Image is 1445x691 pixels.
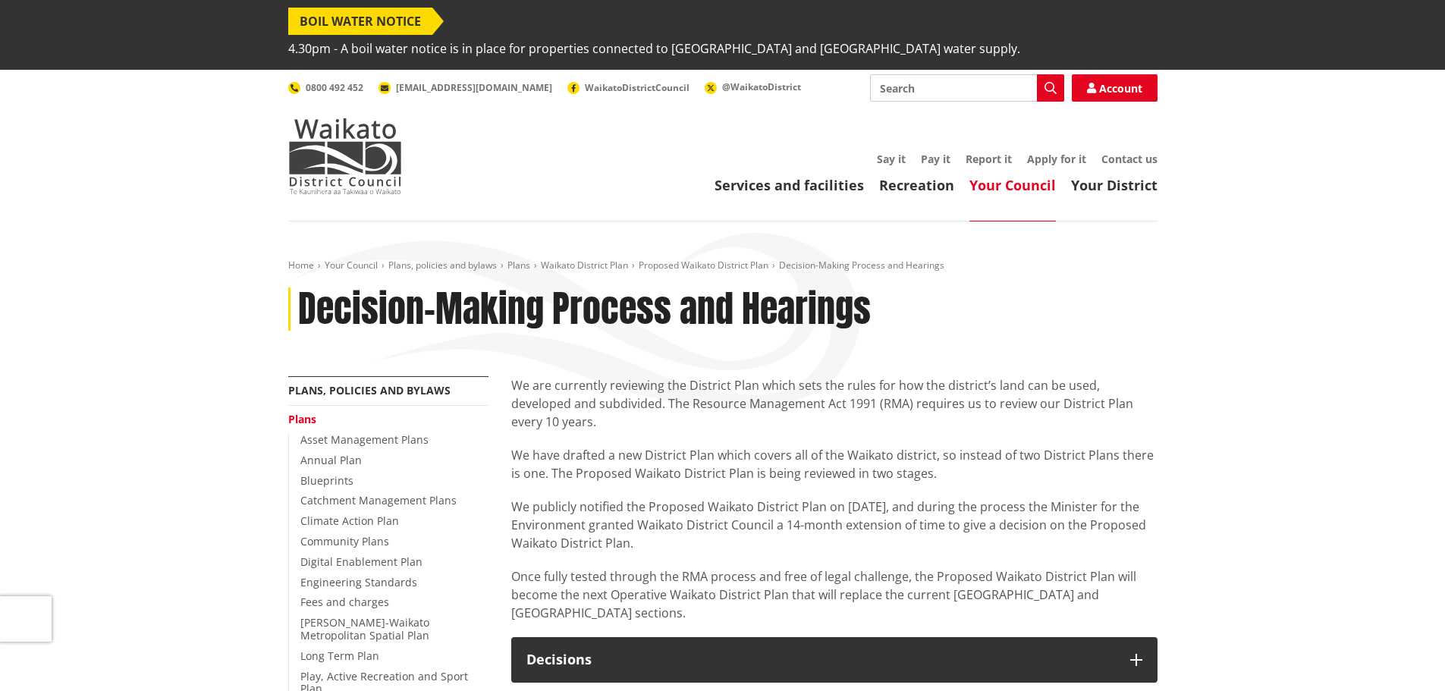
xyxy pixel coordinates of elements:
[300,432,429,447] a: Asset Management Plans
[526,652,1115,667] h3: Decisions
[715,176,864,194] a: Services and facilities
[300,473,353,488] a: Blueprints
[300,514,399,528] a: Climate Action Plan
[288,259,314,272] a: Home
[288,259,1158,272] nav: breadcrumb
[300,554,423,569] a: Digital Enablement Plan
[541,259,628,272] a: Waikato District Plan
[511,567,1158,622] p: Once fully tested through the RMA process and free of legal challenge, the Proposed Waikato Distr...
[396,81,552,94] span: [EMAIL_ADDRESS][DOMAIN_NAME]
[288,118,402,194] img: Waikato District Council - Te Kaunihera aa Takiwaa o Waikato
[288,383,451,397] a: Plans, policies and bylaws
[966,152,1012,166] a: Report it
[877,152,906,166] a: Say it
[300,493,457,507] a: Catchment Management Plans
[511,637,1158,683] button: Decisions
[288,81,363,94] a: 0800 492 452
[379,81,552,94] a: [EMAIL_ADDRESS][DOMAIN_NAME]
[298,287,871,331] h1: Decision-Making Process and Hearings
[585,81,690,94] span: WaikatoDistrictCouncil
[870,74,1064,102] input: Search input
[722,80,801,93] span: @WaikatoDistrict
[300,649,379,663] a: Long Term Plan
[300,595,389,609] a: Fees and charges
[511,446,1158,482] p: We have drafted a new District Plan which covers all of the Waikato district, so instead of two D...
[639,259,768,272] a: Proposed Waikato District Plan
[507,259,530,272] a: Plans
[300,575,417,589] a: Engineering Standards
[288,35,1020,62] span: 4.30pm - A boil water notice is in place for properties connected to [GEOGRAPHIC_DATA] and [GEOGR...
[705,80,801,93] a: @WaikatoDistrict
[300,453,362,467] a: Annual Plan
[325,259,378,272] a: Your Council
[300,534,389,548] a: Community Plans
[779,259,944,272] span: Decision-Making Process and Hearings
[969,176,1056,194] a: Your Council
[306,81,363,94] span: 0800 492 452
[879,176,954,194] a: Recreation
[388,259,497,272] a: Plans, policies and bylaws
[1072,74,1158,102] a: Account
[300,615,429,642] a: [PERSON_NAME]-Waikato Metropolitan Spatial Plan
[567,81,690,94] a: WaikatoDistrictCouncil
[288,412,316,426] a: Plans
[1027,152,1086,166] a: Apply for it
[1071,176,1158,194] a: Your District
[511,377,1133,430] span: We are currently reviewing the District Plan which sets the rules for how the district’s land can...
[288,8,432,35] span: BOIL WATER NOTICE
[921,152,950,166] a: Pay it
[1101,152,1158,166] a: Contact us
[511,498,1158,552] p: We publicly notified the Proposed Waikato District Plan on [DATE], and during the process the Min...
